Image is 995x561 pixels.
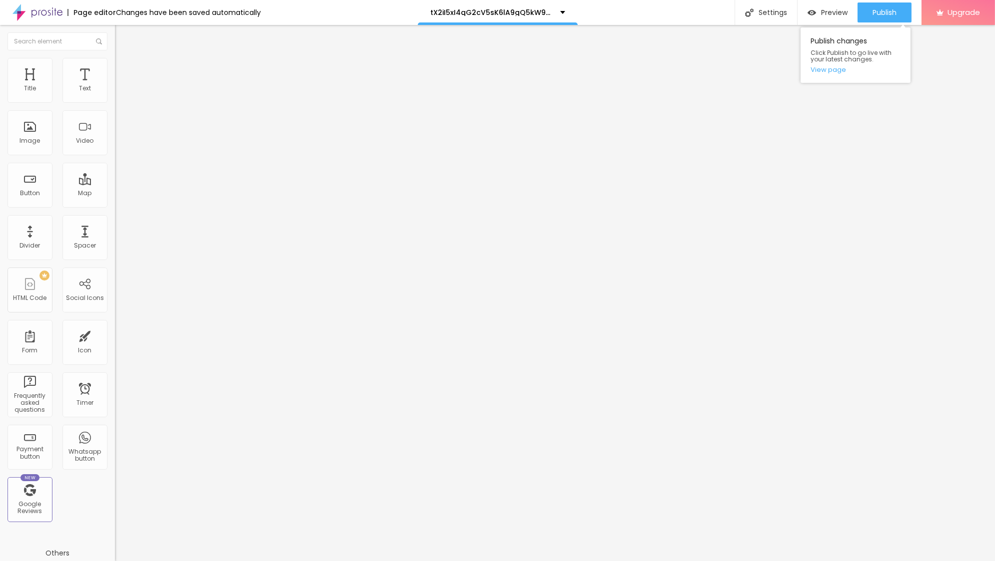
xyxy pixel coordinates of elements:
div: Map [78,190,92,197]
div: Text [79,85,91,92]
span: Publish [873,8,897,16]
p: tX2iI5xI4qG2cV5sK6lA9gQ5kW9fC0hL [430,9,553,16]
div: New [20,474,39,481]
div: Publish changes [801,27,911,83]
div: Google Reviews [10,501,49,515]
div: Divider [20,242,40,249]
input: Search element [7,32,107,50]
div: Timer [76,399,93,406]
div: Changes have been saved automatically [116,9,261,16]
div: Frequently asked questions [10,392,49,414]
iframe: Editor [115,25,995,561]
a: View page [811,66,901,73]
div: Spacer [74,242,96,249]
div: Social Icons [66,294,104,301]
div: Button [20,190,40,197]
button: Preview [798,2,858,22]
div: Image [20,137,40,144]
div: Page editor [67,9,116,16]
div: Form [22,347,38,354]
button: Publish [858,2,912,22]
div: HTML Code [13,294,47,301]
div: Icon [78,347,92,354]
img: Icone [96,38,102,44]
span: Upgrade [948,8,980,16]
span: Preview [821,8,848,16]
span: Click Publish to go live with your latest changes. [811,49,901,62]
div: Whatsapp button [65,448,104,463]
div: Payment button [10,446,49,460]
div: Title [24,85,36,92]
img: view-1.svg [808,8,816,17]
div: Video [76,137,94,144]
img: Icone [745,8,754,17]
